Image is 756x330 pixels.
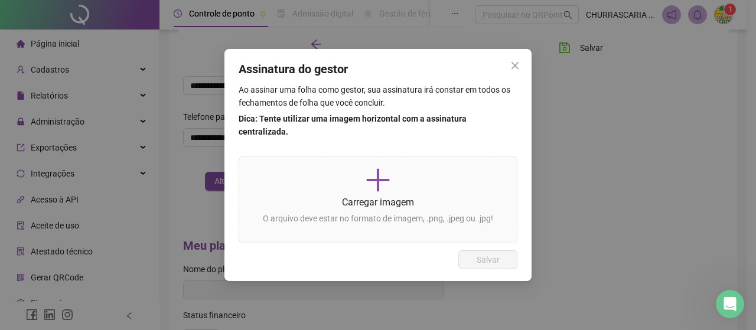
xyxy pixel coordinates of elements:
[239,156,517,243] span: plusCarregar imagemO arquivo deve estar no formato de imagem, .png, .jpeg ou .jpg!
[716,290,744,318] iframe: Intercom live chat
[510,61,520,70] span: close
[239,61,517,77] h4: Assinatura do gestor
[263,214,493,223] span: O arquivo deve estar no formato de imagem, .png, .jpeg ou .jpg!
[239,83,517,109] p: Ao assinar uma folha como gestor, sua assinatura irá constar em todos os fechamentos de folha que...
[239,112,517,138] p: Dica: Tente utilizar uma imagem horizontal com a assinatura centralizada.
[364,166,392,194] span: plus
[506,56,524,75] button: Close
[458,250,517,269] button: Salvar
[249,195,507,210] p: Carregar imagem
